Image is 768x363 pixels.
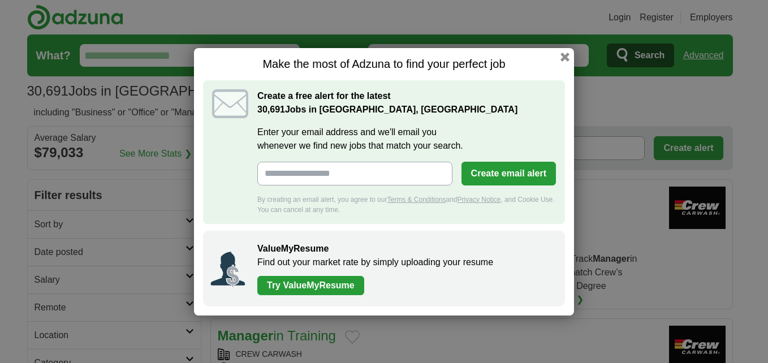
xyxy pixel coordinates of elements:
h2: ValueMyResume [257,242,554,256]
a: Terms & Conditions [387,196,446,204]
p: Find out your market rate by simply uploading your resume [257,256,554,269]
button: Create email alert [461,162,556,185]
label: Enter your email address and we'll email you whenever we find new jobs that match your search. [257,126,556,153]
h2: Create a free alert for the latest [257,89,556,116]
div: By creating an email alert, you agree to our and , and Cookie Use. You can cancel at any time. [257,195,556,215]
img: icon_email.svg [212,89,248,118]
strong: Jobs in [GEOGRAPHIC_DATA], [GEOGRAPHIC_DATA] [257,105,517,114]
a: Privacy Notice [458,196,501,204]
span: 30,691 [257,103,285,116]
h1: Make the most of Adzuna to find your perfect job [203,57,565,71]
a: Try ValueMyResume [257,276,364,295]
